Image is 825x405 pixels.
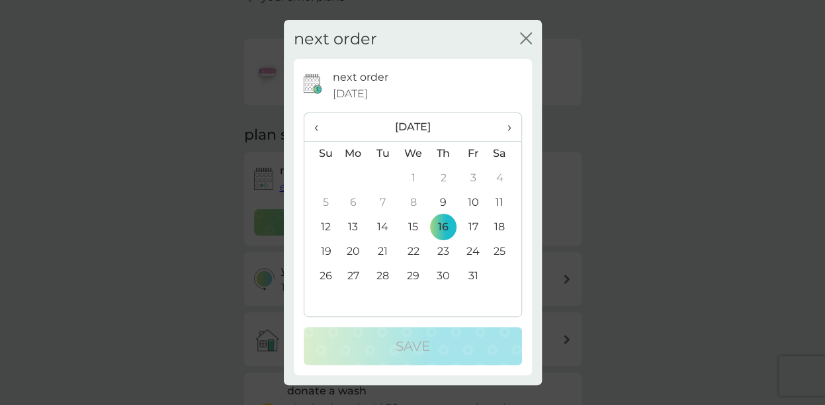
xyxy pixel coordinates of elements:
[368,191,398,215] td: 7
[368,264,398,289] td: 28
[304,141,338,166] th: Su
[428,264,458,289] td: 30
[428,191,458,215] td: 9
[338,141,369,166] th: Mo
[520,32,532,46] button: close
[498,113,511,141] span: ›
[458,215,488,240] td: 17
[368,141,398,166] th: Tu
[458,166,488,191] td: 3
[458,141,488,166] th: Fr
[338,215,369,240] td: 13
[338,113,488,142] th: [DATE]
[333,69,388,86] p: next order
[398,240,428,264] td: 22
[488,166,521,191] td: 4
[458,240,488,264] td: 24
[488,215,521,240] td: 18
[304,240,338,264] td: 19
[294,30,377,49] h2: next order
[368,215,398,240] td: 14
[398,215,428,240] td: 15
[398,141,428,166] th: We
[304,327,522,365] button: Save
[458,264,488,289] td: 31
[338,240,369,264] td: 20
[488,141,521,166] th: Sa
[304,264,338,289] td: 26
[428,141,458,166] th: Th
[304,215,338,240] td: 12
[398,166,428,191] td: 1
[314,113,328,141] span: ‹
[333,85,368,103] span: [DATE]
[338,264,369,289] td: 27
[368,240,398,264] td: 21
[398,191,428,215] td: 8
[458,191,488,215] td: 10
[428,240,458,264] td: 23
[338,191,369,215] td: 6
[488,240,521,264] td: 25
[488,191,521,215] td: 11
[304,191,338,215] td: 5
[398,264,428,289] td: 29
[428,166,458,191] td: 2
[428,215,458,240] td: 16
[396,336,430,357] p: Save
